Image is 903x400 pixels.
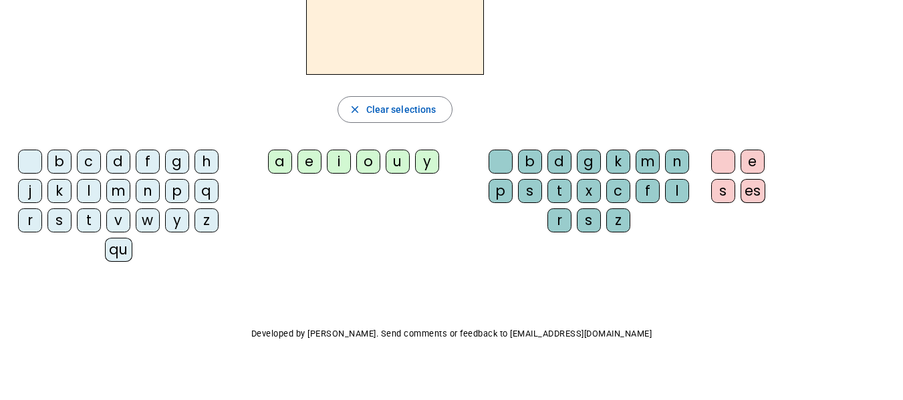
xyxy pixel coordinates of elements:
[195,179,219,203] div: q
[195,150,219,174] div: h
[297,150,321,174] div: e
[195,208,219,232] div: z
[47,150,72,174] div: b
[106,150,130,174] div: d
[338,96,453,123] button: Clear selections
[386,150,410,174] div: u
[547,179,571,203] div: t
[577,208,601,232] div: s
[518,179,542,203] div: s
[18,208,42,232] div: r
[741,179,765,203] div: es
[105,238,132,262] div: qu
[77,179,101,203] div: l
[489,179,513,203] div: p
[577,179,601,203] div: x
[47,179,72,203] div: k
[268,150,292,174] div: a
[711,179,735,203] div: s
[518,150,542,174] div: b
[366,102,436,118] span: Clear selections
[136,150,160,174] div: f
[665,179,689,203] div: l
[636,179,660,203] div: f
[349,104,361,116] mat-icon: close
[577,150,601,174] div: g
[77,208,101,232] div: t
[106,208,130,232] div: v
[18,179,42,203] div: j
[11,326,892,342] p: Developed by [PERSON_NAME]. Send comments or feedback to [EMAIL_ADDRESS][DOMAIN_NAME]
[136,179,160,203] div: n
[165,179,189,203] div: p
[356,150,380,174] div: o
[606,179,630,203] div: c
[547,150,571,174] div: d
[606,208,630,232] div: z
[606,150,630,174] div: k
[106,179,130,203] div: m
[636,150,660,174] div: m
[165,208,189,232] div: y
[77,150,101,174] div: c
[47,208,72,232] div: s
[665,150,689,174] div: n
[547,208,571,232] div: r
[136,208,160,232] div: w
[415,150,439,174] div: y
[327,150,351,174] div: i
[165,150,189,174] div: g
[741,150,765,174] div: e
